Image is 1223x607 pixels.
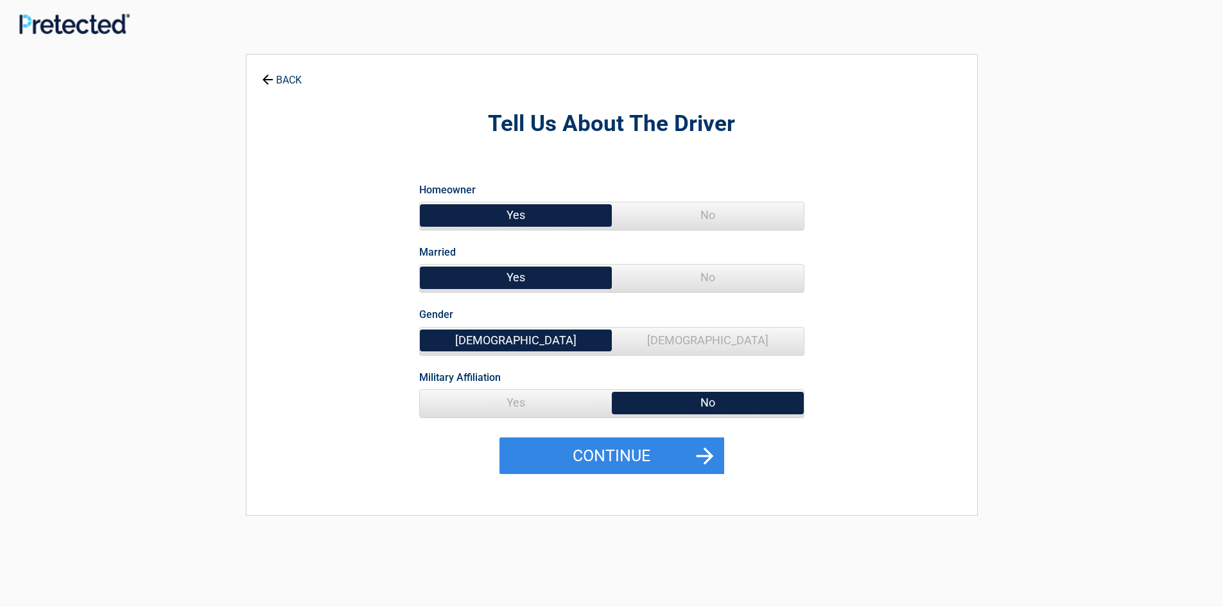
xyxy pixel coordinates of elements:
[612,265,804,290] span: No
[419,369,501,386] label: Military Affiliation
[419,181,476,198] label: Homeowner
[499,437,724,475] button: Continue
[612,328,804,353] span: [DEMOGRAPHIC_DATA]
[259,63,304,85] a: BACK
[612,202,804,228] span: No
[317,109,906,139] h2: Tell Us About The Driver
[419,243,456,261] label: Married
[419,306,453,323] label: Gender
[612,390,804,416] span: No
[420,390,612,416] span: Yes
[19,13,130,33] img: Main Logo
[420,202,612,228] span: Yes
[420,328,612,353] span: [DEMOGRAPHIC_DATA]
[420,265,612,290] span: Yes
